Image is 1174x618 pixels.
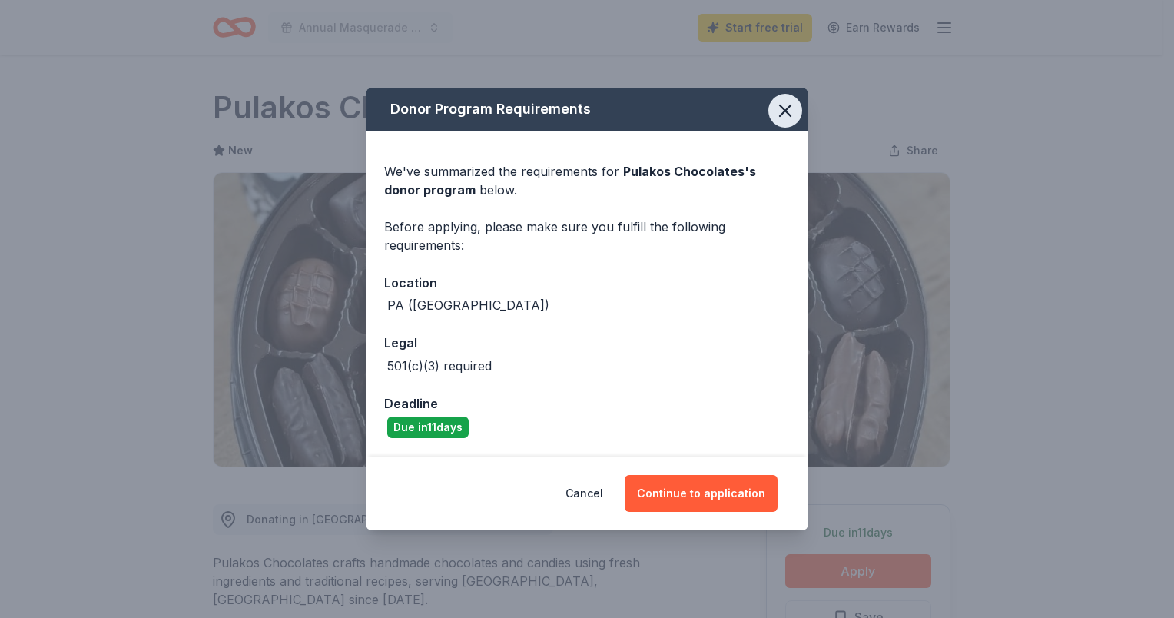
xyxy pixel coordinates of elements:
[366,88,808,131] div: Donor Program Requirements
[387,417,469,438] div: Due in 11 days
[384,333,790,353] div: Legal
[384,273,790,293] div: Location
[565,475,603,512] button: Cancel
[387,357,492,375] div: 501(c)(3) required
[384,218,790,254] div: Before applying, please make sure you fulfill the following requirements:
[387,296,549,314] div: PA ([GEOGRAPHIC_DATA])
[384,394,790,414] div: Deadline
[625,475,778,512] button: Continue to application
[384,162,790,199] div: We've summarized the requirements for below.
